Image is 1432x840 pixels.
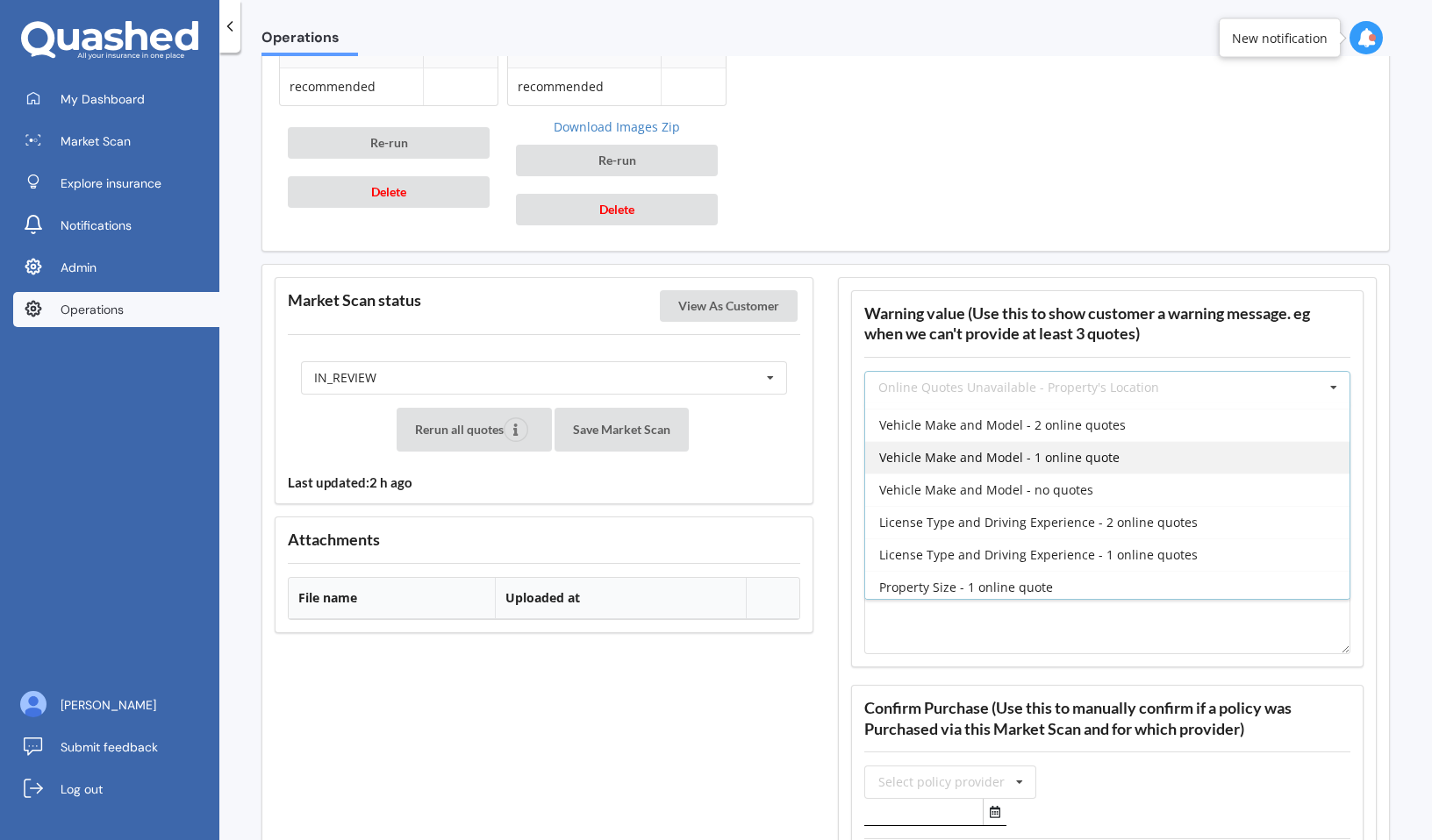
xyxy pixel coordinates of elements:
span: Explore insurance [61,174,161,192]
a: Admin [13,250,219,285]
div: New notification [1232,29,1328,46]
span: Delete [371,184,406,199]
td: recommended [280,68,423,105]
a: Explore insurance [13,166,219,201]
span: Property Size - 1 online quote [879,579,1053,595]
h3: Warning value (Use this to show customer a warning message. eg when we can't provide at least 3 q... [864,303,1350,344]
span: License Type and Driving Experience - 1 online quotes [879,546,1198,563]
a: [PERSON_NAME] [13,687,219,723]
button: Select date [983,799,1006,825]
h3: Market Scan status [288,290,421,310]
span: Admin [61,259,97,276]
td: recommended [508,68,661,105]
span: Vehicle Make and Model - no quotes [879,481,1093,498]
span: Vehicle Make and Model - 2 online quotes [879,416,1126,433]
button: Save Market Scan [555,408,689,452]
button: Delete [288,176,490,208]
button: View As Customer [660,290,798,322]
div: IN_REVIEW [314,372,376,384]
button: Re-run [288,127,490,159]
span: Operations [61,301,124,318]
a: View As Customer [660,297,801,314]
th: Uploaded at [495,578,746,619]
span: [PERSON_NAME] [61,696,156,714]
span: Market Scan [61,132,131,150]
button: Rerun all quotes [397,408,552,452]
h4: Last updated: 2 h ago [288,474,800,491]
a: My Dashboard [13,82,219,117]
span: Submit feedback [61,738,158,756]
a: Log out [13,772,219,807]
a: Submit feedback [13,730,219,765]
a: Notifications [13,208,219,243]
img: ALV-UjU6YHOUIM1AGx_4vxbOkaOq-1eqc8a3URkVIJkc_iWYmQ98kTe7fc9QMVOBV43MoXmOPfWPN7JjnmUwLuIGKVePaQgPQ... [20,691,47,717]
span: Delete [599,202,634,217]
button: Delete [516,194,718,225]
h3: Confirm Purchase (Use this to manually confirm if a policy was Purchased via this Market Scan and... [864,698,1350,738]
span: Operations [261,29,358,53]
span: Notifications [61,217,132,234]
a: Download Images Zip [507,118,727,136]
span: My Dashboard [61,90,145,108]
span: License Type and Driving Experience - 2 online quotes [879,514,1198,530]
button: Re-run [516,145,718,176]
a: Market Scan [13,124,219,159]
div: Select policy provider [878,776,1005,788]
span: Vehicle Make and Model - 1 online quote [879,449,1120,466]
a: Operations [13,292,219,327]
th: File name [289,578,495,619]
h3: Attachments [288,530,800,550]
span: Log out [61,780,103,798]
